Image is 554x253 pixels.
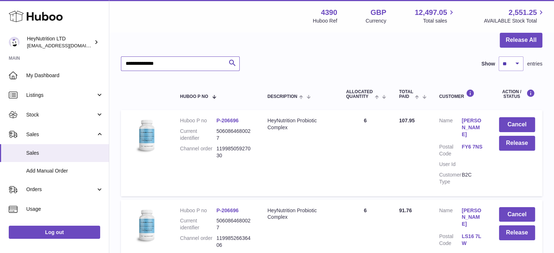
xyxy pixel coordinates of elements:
strong: 4390 [321,8,337,17]
dt: Huboo P no [180,117,216,124]
dt: User Id [439,161,462,168]
span: Stock [26,111,96,118]
div: Huboo Ref [313,17,337,24]
dd: B2C [462,171,484,185]
dt: Name [439,207,462,230]
a: 2,551.25 AVAILABLE Stock Total [484,8,545,24]
label: Show [482,60,495,67]
div: HeyNutrition Probiotic Complex [267,207,331,221]
button: Release [499,225,535,240]
img: info@heynutrition.com [9,37,20,48]
dd: 5060864680027 [216,128,253,142]
dt: Customer Type [439,171,462,185]
div: Currency [366,17,386,24]
dt: Postal Code [439,143,462,157]
span: Sales [26,150,103,157]
span: 91.76 [399,207,412,213]
div: Customer [439,89,484,99]
span: 107.95 [399,118,414,123]
span: Add Manual Order [26,167,103,174]
dd: 5060864680027 [216,217,253,231]
dt: Name [439,117,462,140]
dd: 11998505927030 [216,145,253,159]
span: 2,551.25 [508,8,537,17]
dt: Huboo P no [180,207,216,214]
span: AVAILABLE Stock Total [484,17,545,24]
dt: Channel order [180,235,216,249]
a: P-206696 [216,207,239,213]
button: Cancel [499,117,535,132]
span: 12,497.05 [414,8,447,17]
span: Total paid [399,90,413,99]
span: Usage [26,206,103,213]
img: 43901725567703.jpeg [128,207,165,244]
a: 12,497.05 Total sales [414,8,455,24]
a: Log out [9,226,100,239]
span: My Dashboard [26,72,103,79]
span: Orders [26,186,96,193]
span: entries [527,60,542,67]
a: [PERSON_NAME] [462,207,484,228]
button: Release All [500,33,542,48]
span: ALLOCATED Quantity [346,90,373,99]
a: [PERSON_NAME] [462,117,484,138]
span: Huboo P no [180,94,208,99]
span: Listings [26,92,96,99]
span: Total sales [423,17,455,24]
span: Sales [26,131,96,138]
button: Release [499,136,535,151]
span: Description [267,94,297,99]
span: [EMAIL_ADDRESS][DOMAIN_NAME] [27,43,107,48]
img: 43901725567703.jpeg [128,117,165,154]
strong: GBP [370,8,386,17]
a: P-206696 [216,118,239,123]
div: HeyNutrition Probiotic Complex [267,117,331,131]
dt: Current identifier [180,217,216,231]
dd: 11998526636406 [216,235,253,249]
a: FY6 7NS [462,143,484,150]
div: Action / Status [499,89,535,99]
dt: Channel order [180,145,216,159]
a: LS16 7LW [462,233,484,247]
dt: Postal Code [439,233,462,249]
dt: Current identifier [180,128,216,142]
button: Cancel [499,207,535,222]
td: 6 [339,110,392,196]
div: HeyNutrition LTD [27,35,93,49]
